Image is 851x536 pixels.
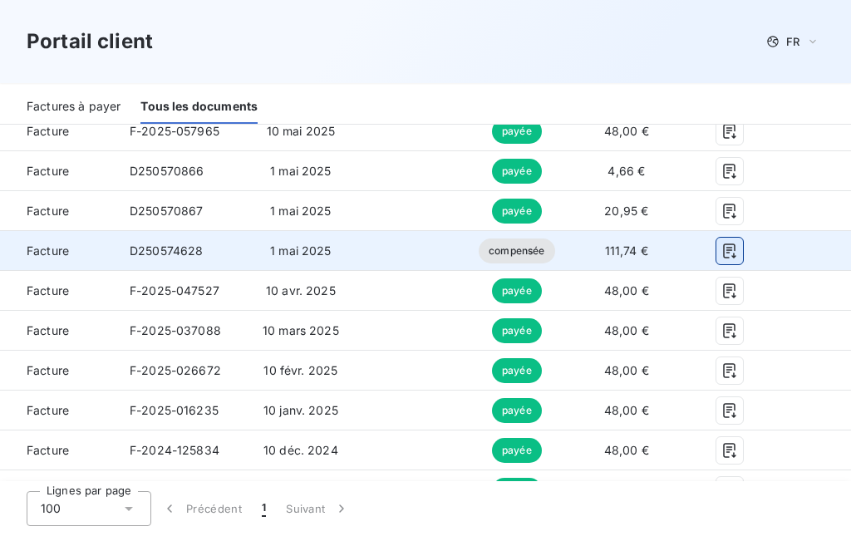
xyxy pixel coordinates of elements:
[604,443,649,457] span: 48,00 €
[13,442,103,459] span: Facture
[130,204,204,218] span: D250570867
[492,278,542,303] span: payée
[252,491,276,526] button: 1
[604,204,648,218] span: 20,95 €
[492,159,542,184] span: payée
[604,124,649,138] span: 48,00 €
[492,119,542,144] span: payée
[130,323,221,337] span: F-2025-037088
[479,238,554,263] span: compensée
[130,164,204,178] span: D250570866
[13,283,103,299] span: Facture
[263,323,339,337] span: 10 mars 2025
[27,90,121,125] div: Factures à payer
[130,363,221,377] span: F-2025-026672
[608,164,645,178] span: 4,66 €
[130,283,219,298] span: F-2025-047527
[492,438,542,463] span: payée
[604,403,649,417] span: 48,00 €
[604,283,649,298] span: 48,00 €
[270,164,332,178] span: 1 mai 2025
[13,322,103,339] span: Facture
[267,124,336,138] span: 10 mai 2025
[130,443,219,457] span: F-2024-125834
[13,362,103,379] span: Facture
[130,403,219,417] span: F-2025-016235
[270,243,332,258] span: 1 mai 2025
[492,358,542,383] span: payée
[270,204,332,218] span: 1 mai 2025
[13,163,103,179] span: Facture
[41,500,61,517] span: 100
[266,283,336,298] span: 10 avr. 2025
[492,199,542,224] span: payée
[140,90,258,125] div: Tous les documents
[130,124,219,138] span: F-2025-057965
[492,478,542,503] span: payée
[604,323,649,337] span: 48,00 €
[263,363,337,377] span: 10 févr. 2025
[13,123,103,140] span: Facture
[13,243,103,259] span: Facture
[263,443,338,457] span: 10 déc. 2024
[786,35,799,48] span: FR
[151,491,252,526] button: Précédent
[13,203,103,219] span: Facture
[263,403,338,417] span: 10 janv. 2025
[605,243,648,258] span: 111,74 €
[13,402,103,419] span: Facture
[492,318,542,343] span: payée
[276,491,360,526] button: Suivant
[604,363,649,377] span: 48,00 €
[262,500,266,517] span: 1
[492,398,542,423] span: payée
[27,27,153,57] h3: Portail client
[130,243,204,258] span: D250574628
